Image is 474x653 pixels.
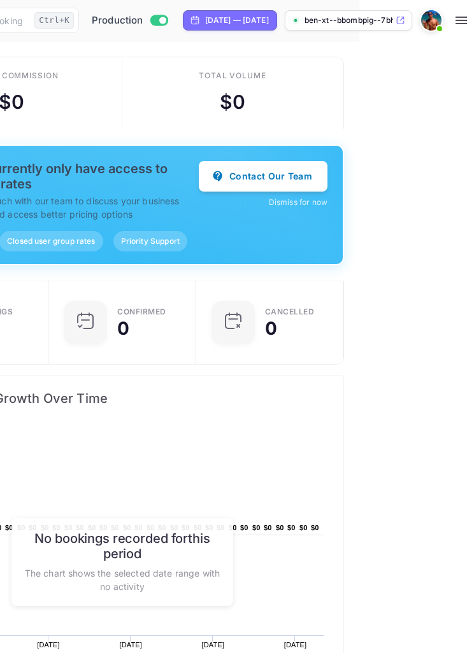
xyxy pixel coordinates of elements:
[305,15,393,26] p: ben-xt--bbombpig--7bhs...
[119,641,142,649] text: [DATE]
[287,524,296,531] text: $0
[421,10,442,31] img: Ben Chung
[252,524,261,531] text: $0
[265,319,277,337] div: 0
[299,524,308,531] text: $0
[37,641,60,649] text: [DATE]
[199,70,267,81] div: Total volume
[269,197,327,208] button: Dismiss for now
[5,524,13,531] text: $0
[87,13,173,28] div: Switch to Sandbox mode
[202,641,225,649] text: [DATE]
[264,524,272,531] text: $0
[205,15,269,26] div: [DATE] — [DATE]
[240,524,248,531] text: $0
[34,12,74,29] div: Ctrl+K
[25,566,220,593] p: The chart shows the selected date range with no activity
[284,641,307,649] text: [DATE]
[25,531,220,561] h6: No bookings recorded for this period
[276,524,284,531] text: $0
[199,161,327,192] button: Contact Our Team
[117,308,166,316] div: Confirmed
[311,524,319,531] text: $0
[117,319,129,337] div: 0
[265,308,315,316] div: CANCELLED
[92,13,143,28] span: Production
[113,235,187,247] span: Priority Support
[220,88,245,116] div: $ 0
